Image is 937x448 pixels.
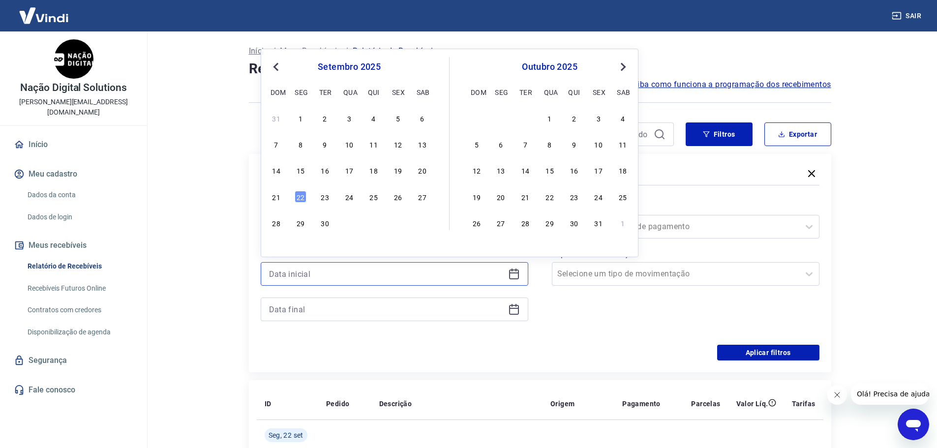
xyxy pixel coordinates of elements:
div: Choose sexta-feira, 19 de setembro de 2025 [392,164,404,176]
div: Choose terça-feira, 14 de outubro de 2025 [519,164,531,176]
a: Dados da conta [24,185,135,205]
div: Choose terça-feira, 28 de outubro de 2025 [519,217,531,229]
div: Choose sexta-feira, 5 de setembro de 2025 [392,112,404,124]
div: Choose sexta-feira, 24 de outubro de 2025 [593,191,605,203]
button: Filtros [686,122,753,146]
h4: Relatório de Recebíveis [249,59,831,79]
div: Choose terça-feira, 16 de setembro de 2025 [319,164,331,176]
p: / [345,45,348,57]
p: Pagamento [622,399,661,409]
div: Choose sexta-feira, 12 de setembro de 2025 [392,138,404,150]
div: Choose quinta-feira, 9 de outubro de 2025 [568,138,580,150]
div: Choose segunda-feira, 29 de setembro de 2025 [495,112,507,124]
a: Recebíveis Futuros Online [24,278,135,299]
button: Meus recebíveis [12,235,135,256]
div: Choose segunda-feira, 6 de outubro de 2025 [495,138,507,150]
a: Saiba como funciona a programação dos recebimentos [628,79,831,90]
div: Choose segunda-feira, 13 de outubro de 2025 [495,164,507,176]
div: Choose domingo, 7 de setembro de 2025 [271,138,282,150]
a: Contratos com credores [24,300,135,320]
div: Choose sexta-feira, 10 de outubro de 2025 [593,138,605,150]
div: Choose domingo, 28 de setembro de 2025 [271,217,282,229]
div: Choose quinta-feira, 18 de setembro de 2025 [368,164,380,176]
div: sab [617,86,629,98]
iframe: Botão para abrir a janela de mensagens [898,409,929,440]
div: qua [544,86,556,98]
div: Choose quarta-feira, 10 de setembro de 2025 [343,138,355,150]
div: Choose segunda-feira, 1 de setembro de 2025 [295,112,306,124]
div: Choose quinta-feira, 4 de setembro de 2025 [368,112,380,124]
input: Data inicial [269,267,504,281]
div: Choose terça-feira, 9 de setembro de 2025 [319,138,331,150]
div: Choose quarta-feira, 24 de setembro de 2025 [343,191,355,203]
div: Choose quinta-feira, 2 de outubro de 2025 [368,217,380,229]
div: setembro 2025 [269,61,429,73]
div: Choose domingo, 31 de agosto de 2025 [271,112,282,124]
p: Parcelas [691,399,720,409]
p: Nação Digital Solutions [20,83,127,93]
iframe: Mensagem da empresa [851,383,929,405]
p: Descrição [379,399,412,409]
div: qui [568,86,580,98]
div: outubro 2025 [469,61,630,73]
div: Choose terça-feira, 30 de setembro de 2025 [519,112,531,124]
div: Choose quarta-feira, 17 de setembro de 2025 [343,164,355,176]
div: Choose domingo, 21 de setembro de 2025 [271,191,282,203]
p: Tarifas [792,399,816,409]
p: [PERSON_NAME][EMAIL_ADDRESS][DOMAIN_NAME] [8,97,139,118]
img: 21380f46-28f9-43d8-adfb-bf9bc8e06ae5.jpeg [54,39,93,79]
div: Choose quarta-feira, 1 de outubro de 2025 [343,217,355,229]
div: Choose quinta-feira, 25 de setembro de 2025 [368,191,380,203]
div: Choose domingo, 12 de outubro de 2025 [471,164,483,176]
div: Choose sexta-feira, 17 de outubro de 2025 [593,164,605,176]
a: Fale conosco [12,379,135,401]
div: Choose domingo, 26 de outubro de 2025 [471,217,483,229]
button: Previous Month [270,61,282,73]
div: Choose quarta-feira, 22 de outubro de 2025 [544,191,556,203]
div: month 2025-09 [269,111,429,230]
div: Choose quarta-feira, 15 de outubro de 2025 [544,164,556,176]
div: Choose sábado, 13 de setembro de 2025 [417,138,428,150]
div: Choose terça-feira, 2 de setembro de 2025 [319,112,331,124]
div: Choose sábado, 27 de setembro de 2025 [417,191,428,203]
div: sab [417,86,428,98]
input: Data final [269,302,504,317]
a: Disponibilização de agenda [24,322,135,342]
div: Choose segunda-feira, 27 de outubro de 2025 [495,217,507,229]
div: Choose sábado, 11 de outubro de 2025 [617,138,629,150]
div: dom [471,86,483,98]
div: Choose quinta-feira, 30 de outubro de 2025 [568,217,580,229]
div: sex [593,86,605,98]
iframe: Fechar mensagem [827,385,847,405]
label: Forma de Pagamento [554,201,817,213]
span: Olá! Precisa de ajuda? [6,7,83,15]
p: Relatório de Recebíveis [353,45,437,57]
div: ter [519,86,531,98]
div: Choose segunda-feira, 15 de setembro de 2025 [295,164,306,176]
div: qui [368,86,380,98]
div: Choose quinta-feira, 23 de outubro de 2025 [568,191,580,203]
div: qua [343,86,355,98]
div: Choose quarta-feira, 29 de outubro de 2025 [544,217,556,229]
button: Next Month [617,61,629,73]
button: Aplicar filtros [717,345,819,360]
div: Choose sexta-feira, 3 de outubro de 2025 [593,112,605,124]
div: Choose sábado, 4 de outubro de 2025 [417,217,428,229]
p: / [272,45,276,57]
div: Choose domingo, 19 de outubro de 2025 [471,191,483,203]
div: Choose domingo, 5 de outubro de 2025 [471,138,483,150]
p: ID [265,399,272,409]
a: Início [12,134,135,155]
div: seg [295,86,306,98]
a: Segurança [12,350,135,371]
div: month 2025-10 [469,111,630,230]
div: Choose sábado, 18 de outubro de 2025 [617,164,629,176]
div: Choose segunda-feira, 22 de setembro de 2025 [295,191,306,203]
a: Meus Recebíveis [280,45,341,57]
div: Choose sábado, 6 de setembro de 2025 [417,112,428,124]
div: dom [271,86,282,98]
div: Choose sábado, 4 de outubro de 2025 [617,112,629,124]
button: Sair [890,7,925,25]
span: Seg, 22 set [269,430,303,440]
